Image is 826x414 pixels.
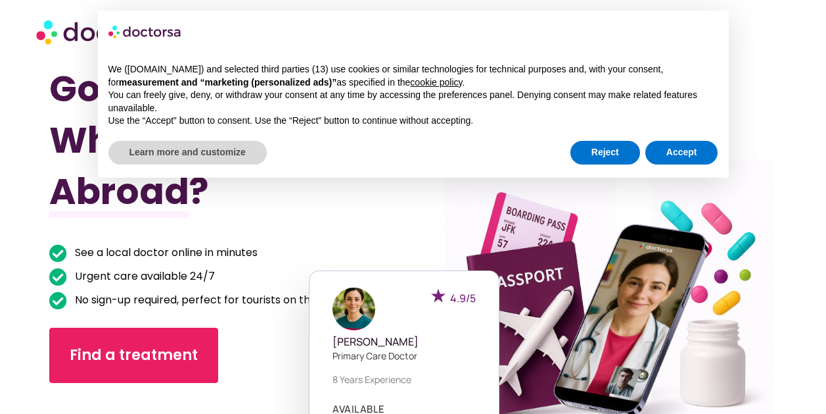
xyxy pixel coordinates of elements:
[49,328,218,383] a: Find a treatment
[119,77,336,88] strong: measurement and “marketing (personalized ads)”
[108,89,718,115] p: You can freely give, deny, or withdraw your consent at any time by accessing the preferences pane...
[645,141,718,165] button: Accept
[410,77,462,88] a: cookie policy
[450,291,476,305] span: 4.9/5
[72,291,333,309] span: No sign-up required, perfect for tourists on the go
[108,141,267,165] button: Learn more and customize
[72,267,215,286] span: Urgent care available 24/7
[108,21,182,42] img: logo
[333,404,385,414] span: AVAILABLE
[570,141,640,165] button: Reject
[333,349,476,363] p: Primary care doctor
[72,244,258,262] span: See a local doctor online in minutes
[49,63,358,217] h1: Got Sick While Traveling Abroad?
[108,63,718,89] p: We ([DOMAIN_NAME]) and selected third parties (13) use cookies or similar technologies for techni...
[333,336,476,348] h5: [PERSON_NAME]
[333,373,476,386] p: 8 years experience
[70,345,198,366] span: Find a treatment
[108,115,718,128] p: Use the “Accept” button to consent. Use the “Reject” button to continue without accepting.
